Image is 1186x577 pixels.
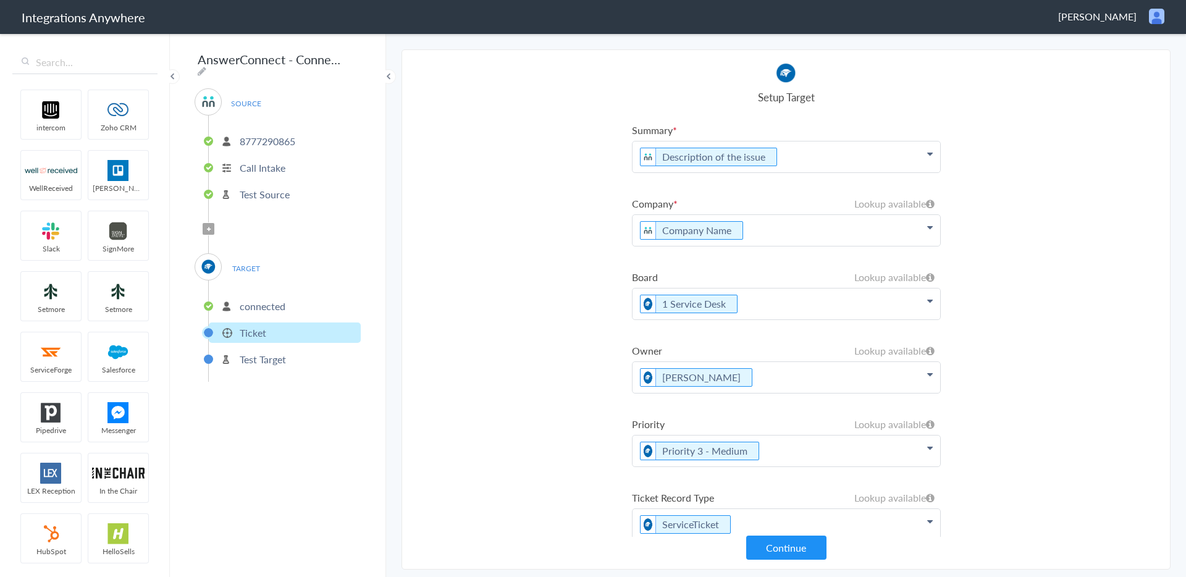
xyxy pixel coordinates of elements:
img: intercom-logo.svg [25,99,77,120]
p: 8777290865 [240,134,295,148]
label: Ticket Record Type [632,491,941,505]
img: answerconnect-logo.svg [641,222,656,239]
li: ServiceTicket [640,515,731,534]
span: ServiceForge [21,364,81,375]
span: WellReceived [21,183,81,193]
p: Test Source [240,187,290,201]
img: connectwise.png [641,369,656,386]
img: answerconnect-logo.svg [641,148,656,166]
h6: Lookup available [854,196,935,211]
img: FBM.png [92,402,145,423]
li: Description of the issue [640,148,777,166]
img: connectwise.png [775,62,797,83]
img: salesforce-logo.svg [92,342,145,363]
img: inch-logo.svg [92,463,145,484]
h4: Setup Target [632,90,941,104]
span: Zoho CRM [88,122,148,133]
img: lex-app-logo.svg [25,463,77,484]
li: Priority 3 - Medium [640,442,759,460]
img: user.png [1149,9,1164,24]
span: Salesforce [88,364,148,375]
label: Owner [632,343,941,358]
img: hs-app-logo.svg [92,523,145,544]
img: setmoreNew.jpg [25,281,77,302]
img: hubspot-logo.svg [25,523,77,544]
h1: Integrations Anywhere [22,9,145,26]
span: LEX Reception [21,486,81,496]
span: HelloSells [88,546,148,557]
label: Priority [632,417,941,431]
p: Test Target [240,352,286,366]
h6: Lookup available [854,417,935,431]
label: Board [632,270,941,284]
img: zoho-logo.svg [92,99,145,120]
img: connectwise.png [641,442,656,460]
span: SignMore [88,243,148,254]
li: [PERSON_NAME] [640,368,752,387]
span: intercom [21,122,81,133]
span: Setmore [88,304,148,314]
img: connectwise.png [641,516,656,533]
img: answerconnect-logo.svg [201,94,216,109]
img: slack-logo.svg [25,221,77,242]
span: [PERSON_NAME] [88,183,148,193]
span: Pipedrive [21,425,81,436]
span: HubSpot [21,546,81,557]
span: Setmore [21,304,81,314]
span: SOURCE [222,95,269,112]
img: connectwise.png [641,295,656,313]
input: Search... [12,51,158,74]
label: Company [632,196,941,211]
img: trello.png [92,160,145,181]
img: serviceforge-icon.png [25,342,77,363]
label: Summary [632,123,941,137]
h6: Lookup available [854,343,935,358]
span: Slack [21,243,81,254]
span: In the Chair [88,486,148,496]
span: [PERSON_NAME] [1058,9,1137,23]
h6: Lookup available [854,491,935,505]
p: Call Intake [240,161,285,175]
li: Company Name [640,221,743,240]
span: Messenger [88,425,148,436]
img: setmoreNew.jpg [92,281,145,302]
h6: Lookup available [854,270,935,284]
img: pipedrive.png [25,402,77,423]
li: 1 Service Desk [640,295,738,313]
p: Ticket [240,326,266,340]
img: connectwise.png [201,259,216,274]
img: wr-logo.svg [25,160,77,181]
img: signmore-logo.png [92,221,145,242]
p: connected [240,299,285,313]
button: Continue [746,536,826,560]
span: TARGET [222,260,269,277]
